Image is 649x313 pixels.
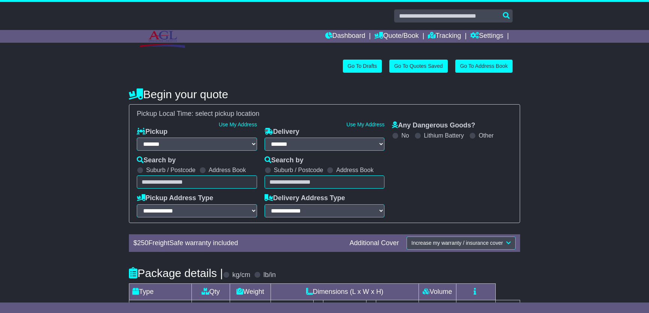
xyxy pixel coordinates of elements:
td: Weight [230,283,271,300]
a: Go To Drafts [343,60,382,73]
td: Type [129,283,192,300]
label: Lithium Battery [424,132,464,139]
label: Search by [265,156,304,165]
label: Pickup [137,128,167,136]
a: Settings [470,30,503,43]
label: Suburb / Postcode [274,166,323,174]
label: Delivery Address Type [265,194,345,202]
span: Increase my warranty / insurance cover [411,240,503,246]
label: Pickup Address Type [137,194,213,202]
div: $ FreightSafe warranty included [130,239,346,247]
a: Go To Quotes Saved [389,60,448,73]
a: Quote/Book [374,30,419,43]
h4: Begin your quote [129,88,520,100]
div: Additional Cover [346,239,403,247]
h4: Package details | [129,267,223,279]
label: lb/in [263,271,276,279]
span: 250 [137,239,148,247]
label: Any Dangerous Goods? [392,121,475,130]
td: Qty [192,283,230,300]
label: Address Book [336,166,374,174]
a: Use My Address [219,121,257,127]
td: Volume [419,283,456,300]
button: Increase my warranty / insurance cover [407,237,516,250]
span: select pickup location [195,110,259,117]
label: Delivery [265,128,299,136]
td: Dimensions (L x W x H) [271,283,419,300]
label: Address Book [209,166,246,174]
a: Use My Address [346,121,384,127]
a: Dashboard [325,30,365,43]
div: Pickup Local Time: [133,110,516,118]
a: Go To Address Book [455,60,513,73]
label: No [401,132,409,139]
label: Other [479,132,493,139]
label: kg/cm [232,271,250,279]
label: Search by [137,156,176,165]
label: Suburb / Postcode [146,166,196,174]
a: Tracking [428,30,461,43]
